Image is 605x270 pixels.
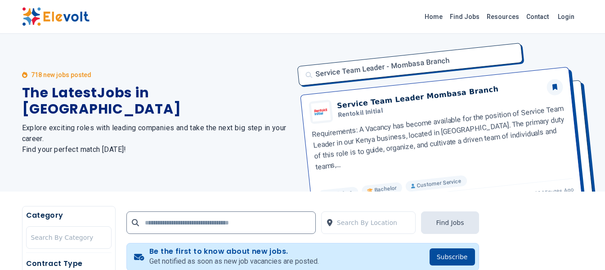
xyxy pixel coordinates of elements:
h4: Be the first to know about new jobs. [149,247,319,256]
a: Contact [523,9,552,24]
h1: The Latest Jobs in [GEOGRAPHIC_DATA] [22,85,292,117]
img: Elevolt [22,7,90,26]
h5: Category [26,210,112,221]
h2: Explore exciting roles with leading companies and take the next big step in your career. Find you... [22,123,292,155]
button: Subscribe [430,248,475,265]
p: Get notified as soon as new job vacancies are posted. [149,256,319,267]
button: Find Jobs [421,211,479,234]
h5: Contract Type [26,258,112,269]
a: Resources [483,9,523,24]
a: Find Jobs [446,9,483,24]
p: 718 new jobs posted [31,70,91,79]
a: Login [552,8,580,26]
a: Home [421,9,446,24]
